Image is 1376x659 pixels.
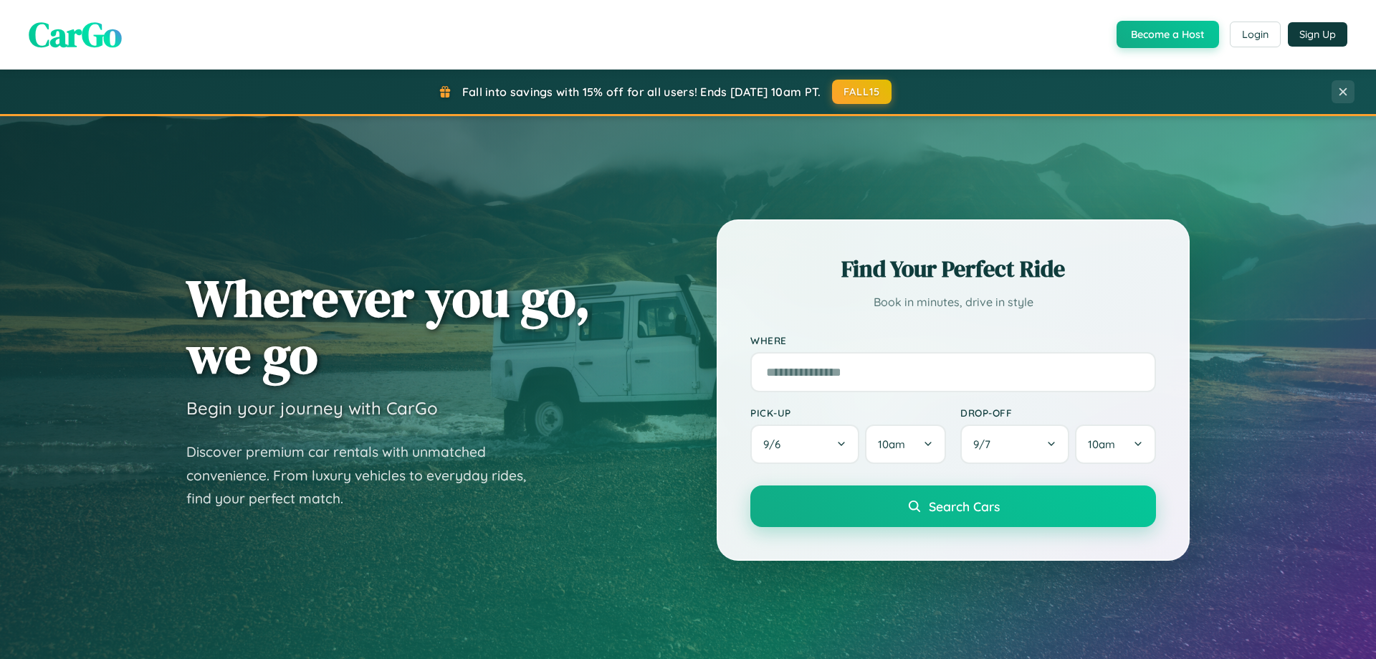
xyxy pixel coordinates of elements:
[960,407,1156,419] label: Drop-off
[750,334,1156,346] label: Where
[750,253,1156,285] h2: Find Your Perfect Ride
[763,437,788,451] span: 9 / 6
[750,407,946,419] label: Pick-up
[1230,22,1281,47] button: Login
[1288,22,1347,47] button: Sign Up
[973,437,998,451] span: 9 / 7
[186,397,438,419] h3: Begin your journey with CarGo
[865,425,946,464] button: 10am
[960,425,1069,464] button: 9/7
[878,437,905,451] span: 10am
[186,270,591,383] h1: Wherever you go, we go
[750,485,1156,527] button: Search Cars
[750,292,1156,313] p: Book in minutes, drive in style
[186,440,545,511] p: Discover premium car rentals with unmatched convenience. From luxury vehicles to everyday rides, ...
[1117,21,1219,48] button: Become a Host
[29,11,122,58] span: CarGo
[929,498,1000,514] span: Search Cars
[1088,437,1115,451] span: 10am
[462,85,821,99] span: Fall into savings with 15% off for all users! Ends [DATE] 10am PT.
[750,425,859,464] button: 9/6
[832,80,892,104] button: FALL15
[1075,425,1156,464] button: 10am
